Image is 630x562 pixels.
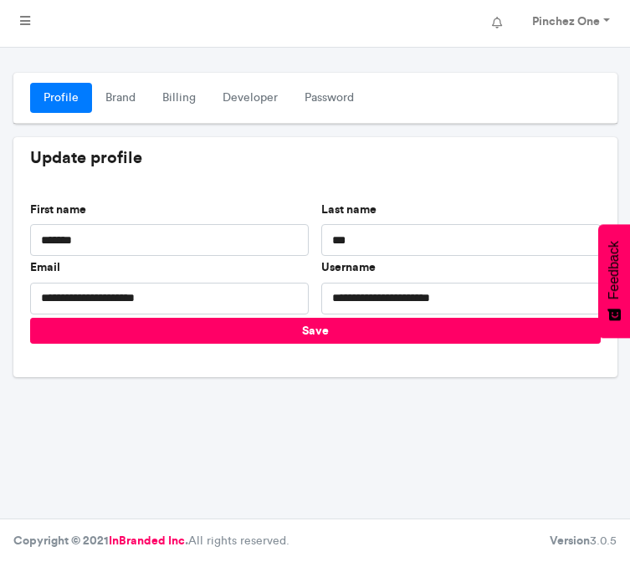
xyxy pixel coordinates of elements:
[30,83,92,113] a: Profile
[149,83,209,113] a: Billing
[550,533,590,548] b: Version
[550,533,617,549] div: 3.0.5
[209,83,291,113] a: Developer
[30,259,60,276] label: Email
[560,495,613,545] iframe: chat widget
[30,202,86,218] label: First name
[109,533,185,548] a: InBranded Inc
[92,83,149,113] a: Brand
[321,259,376,276] label: Username
[532,13,600,28] strong: Pinchez One
[30,147,601,167] h5: Update profile
[607,241,622,299] span: Feedback
[13,533,188,548] strong: Copyright © 2021 .
[291,83,367,113] a: Password
[321,202,376,218] label: Last name
[598,224,630,338] button: Feedback - Show survey
[515,7,623,40] a: Pinchez One
[30,318,601,344] button: Save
